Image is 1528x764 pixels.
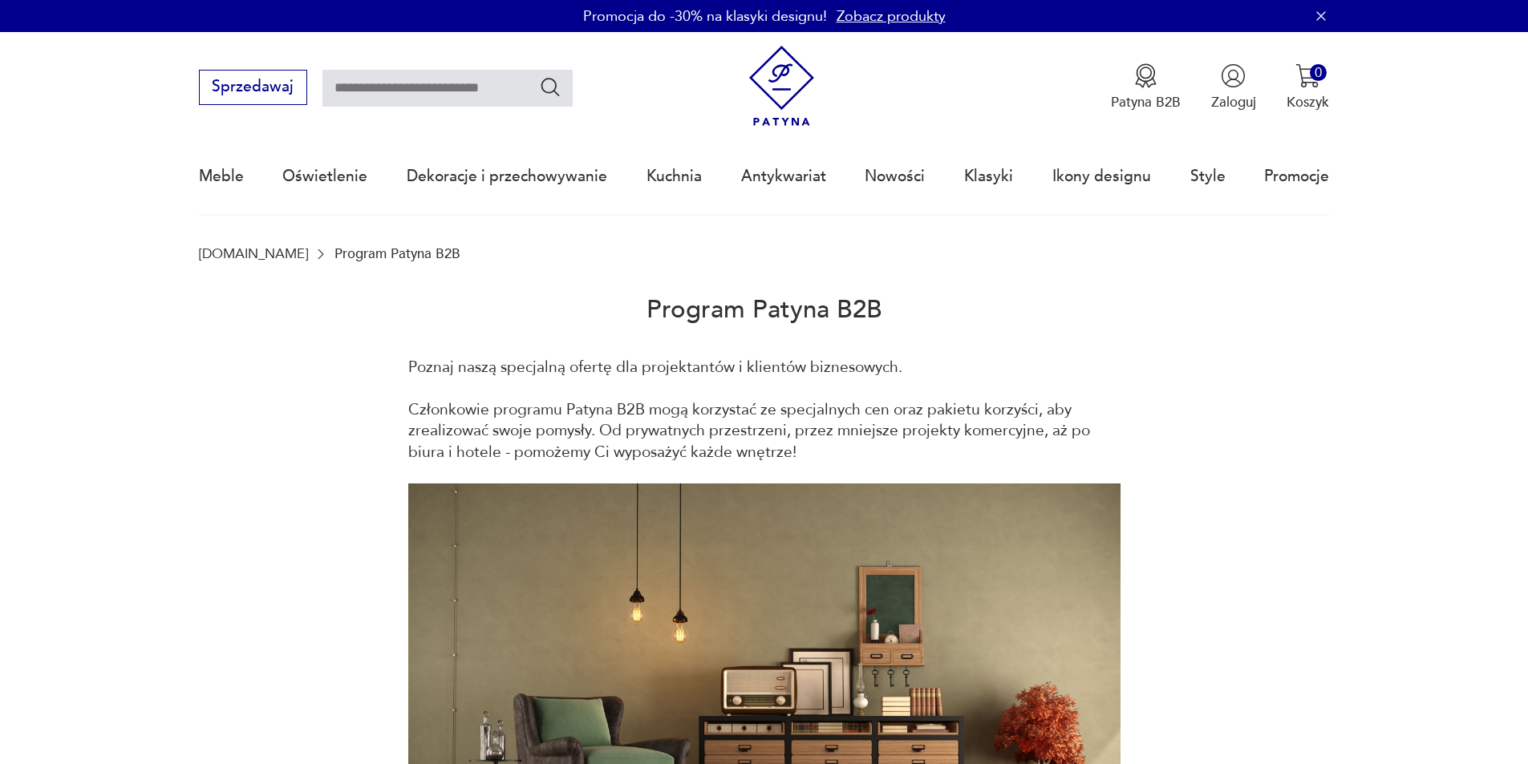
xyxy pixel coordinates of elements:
p: Członkowie programu Patyna B2B mogą korzystać ze specjalnych cen oraz pakietu korzyści, aby zreal... [408,399,1121,463]
a: Dekoracje i przechowywanie [407,139,607,213]
p: Promocja do -30% na klasyki designu! [583,6,827,26]
button: 0Koszyk [1287,63,1329,111]
a: Kuchnia [646,139,702,213]
p: Program Patyna B2B [334,246,460,261]
a: Oświetlenie [282,139,367,213]
img: Ikona koszyka [1295,63,1320,88]
a: Zobacz produkty [837,6,946,26]
a: Sprzedawaj [199,82,307,95]
img: Patyna - sklep z meblami i dekoracjami vintage [741,46,822,127]
button: Patyna B2B [1111,63,1181,111]
a: [DOMAIN_NAME] [199,246,308,261]
a: Style [1190,139,1226,213]
p: Koszyk [1287,93,1329,111]
a: Antykwariat [741,139,826,213]
a: Meble [199,139,244,213]
a: Klasyki [964,139,1013,213]
img: Ikona medalu [1133,63,1158,88]
button: Sprzedawaj [199,70,307,105]
a: Ikona medaluPatyna B2B [1111,63,1181,111]
p: Poznaj naszą specjalną ofertę dla projektantów i klientów biznesowych. [408,357,1121,378]
button: Zaloguj [1211,63,1256,111]
a: Ikony designu [1052,139,1151,213]
a: Promocje [1264,139,1329,213]
img: Ikonka użytkownika [1221,63,1246,88]
div: 0 [1310,64,1327,81]
h2: Program Patyna B2B [199,261,1330,357]
button: Szukaj [539,75,562,99]
p: Patyna B2B [1111,93,1181,111]
a: Nowości [865,139,925,213]
p: Zaloguj [1211,93,1256,111]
